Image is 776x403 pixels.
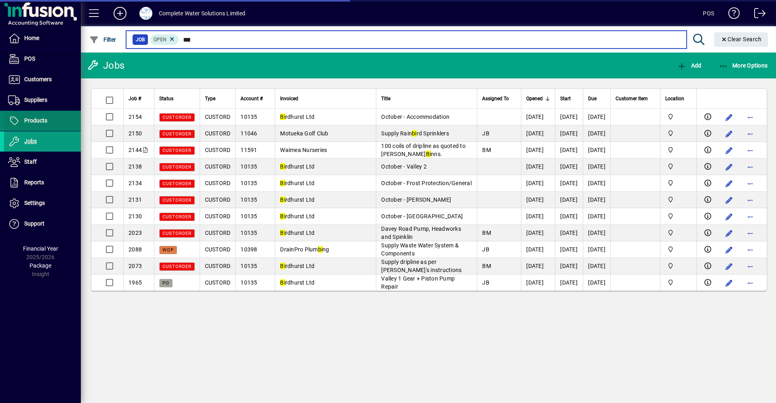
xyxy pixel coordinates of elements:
[30,262,51,269] span: Package
[583,175,610,192] td: [DATE]
[159,7,246,20] div: Complete Water Solutions Limited
[521,225,555,241] td: [DATE]
[412,130,417,137] em: bi
[744,276,757,289] button: More options
[240,180,257,186] span: 10135
[723,111,736,124] button: Edit
[24,35,39,41] span: Home
[748,2,766,28] a: Logout
[280,263,314,269] span: rdhurst Ltd
[714,32,768,47] button: Clear
[162,264,192,269] span: CUSTORDER
[555,192,583,208] td: [DATE]
[280,279,314,286] span: rdhurst Ltd
[136,36,145,44] span: Job
[24,117,47,124] span: Products
[381,143,466,157] span: 100 coils of dripline as quoted to [PERSON_NAME] nns.
[703,7,714,20] div: POS
[87,32,118,47] button: Filter
[280,213,314,219] span: rdhurst Ltd
[318,246,323,253] em: bi
[583,158,610,175] td: [DATE]
[381,226,461,240] span: Davey Road Pump, Headworks and Spinklin
[521,241,555,258] td: [DATE]
[665,129,692,138] span: Motueka
[555,175,583,192] td: [DATE]
[675,58,703,73] button: Add
[205,263,231,269] span: CUSTORD
[280,213,285,219] em: Bi
[521,125,555,142] td: [DATE]
[280,279,285,286] em: Bi
[744,227,757,240] button: More options
[129,147,142,153] span: 2144
[723,177,736,190] button: Edit
[482,246,489,253] span: JB
[665,94,692,103] div: Location
[280,180,314,186] span: rdhurst Ltd
[555,274,583,291] td: [DATE]
[744,260,757,273] button: More options
[280,163,285,170] em: Bi
[665,112,692,121] span: Motueka
[24,76,52,82] span: Customers
[583,241,610,258] td: [DATE]
[722,2,740,28] a: Knowledge Base
[555,125,583,142] td: [DATE]
[162,214,192,219] span: CUSTORDER
[129,263,142,269] span: 2073
[280,163,314,170] span: rdhurst Ltd
[744,194,757,207] button: More options
[723,144,736,157] button: Edit
[129,196,142,203] span: 2131
[744,127,757,140] button: More options
[240,147,257,153] span: 11591
[482,230,491,236] span: BM
[381,259,462,273] span: Supply dripline as per [PERSON_NAME]'s instructions
[555,208,583,225] td: [DATE]
[24,158,37,165] span: Staff
[744,177,757,190] button: More options
[205,114,231,120] span: CUSTORD
[381,242,459,257] span: Supply Waste Water System & Components
[665,195,692,204] span: Motueka
[205,180,231,186] span: CUSTORD
[555,241,583,258] td: [DATE]
[521,109,555,125] td: [DATE]
[381,196,451,203] span: October - [PERSON_NAME]
[381,275,455,290] span: Valley 1 Gear + Piston Pump Repair
[719,62,768,69] span: More Options
[583,208,610,225] td: [DATE]
[616,94,648,103] span: Customer Item
[162,247,174,253] span: WOP
[482,147,491,153] span: BM
[107,6,133,21] button: Add
[583,258,610,274] td: [DATE]
[744,160,757,173] button: More options
[129,130,142,137] span: 2150
[133,6,159,21] button: Profile
[240,196,257,203] span: 10135
[4,152,81,172] a: Staff
[723,127,736,140] button: Edit
[723,194,736,207] button: Edit
[526,94,543,103] span: Opened
[4,173,81,193] a: Reports
[280,230,285,236] em: Bi
[4,28,81,49] a: Home
[4,214,81,234] a: Support
[280,147,327,153] span: Waimea Nurseries
[129,180,142,186] span: 2134
[240,246,257,253] span: 10398
[381,180,472,186] span: October - Frost Protection/General
[280,246,329,253] span: DrainPro Plum ng
[521,258,555,274] td: [DATE]
[159,94,173,103] span: Status
[4,111,81,131] a: Products
[129,279,142,286] span: 1965
[723,227,736,240] button: Edit
[665,212,692,221] span: Motueka
[482,130,489,137] span: JB
[4,90,81,110] a: Suppliers
[723,276,736,289] button: Edit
